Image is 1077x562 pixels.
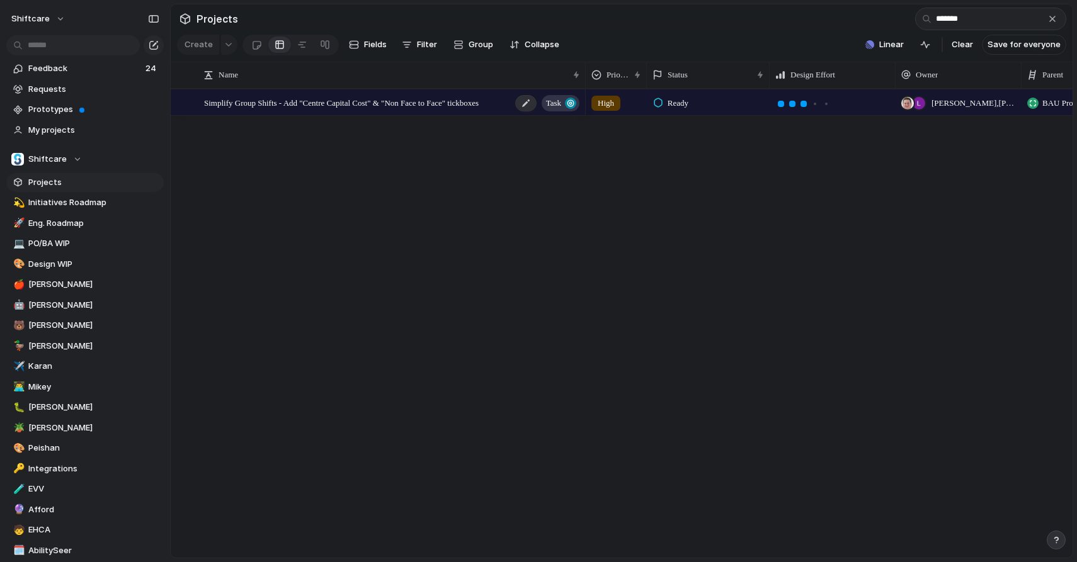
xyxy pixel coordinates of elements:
button: 🐛 [11,401,24,413]
div: 🧒 [13,523,22,537]
span: Feedback [28,62,142,75]
span: Peishan [28,442,159,454]
span: [PERSON_NAME] [28,422,159,434]
button: 🤖 [11,299,24,312]
a: 👨‍💻Mikey [6,378,164,396]
button: 🎨 [11,442,24,454]
span: Collapse [525,38,559,51]
span: Karan [28,360,159,373]
span: EHCA [28,524,159,536]
span: High [598,97,614,110]
span: Priority [607,69,629,81]
button: Fields [344,35,392,55]
div: 🔑 [13,461,22,476]
span: Status [668,69,688,81]
button: 🍎 [11,278,24,291]
span: Requests [28,83,159,96]
a: My projects [6,121,164,140]
span: Parent [1042,69,1063,81]
button: Save for everyone [982,35,1066,55]
div: 🚀 [13,216,22,230]
button: 🦆 [11,340,24,352]
div: 🐻 [13,318,22,333]
div: 🔮 [13,502,22,517]
span: Ready [668,97,688,110]
div: 👨‍💻 [13,379,22,394]
button: 💻 [11,237,24,250]
button: Filter [397,35,442,55]
div: ✈️Karan [6,357,164,376]
button: Shiftcare [6,150,164,169]
a: 🎨Peishan [6,439,164,458]
span: Shiftcare [28,153,67,166]
a: 🐻[PERSON_NAME] [6,316,164,335]
div: 🎨 [13,257,22,271]
div: 🍎[PERSON_NAME] [6,275,164,294]
span: Name [219,69,238,81]
span: Filter [417,38,437,51]
span: [PERSON_NAME] [28,299,159,312]
span: Afford [28,503,159,516]
a: 🪴[PERSON_NAME] [6,419,164,437]
span: Simplify Group Shifts - Add "Centre Capital Cost" & "Non Face to Face" tickboxes [204,95,479,110]
button: 🎨 [11,258,24,271]
span: Prototypes [28,103,159,116]
span: Integrations [28,463,159,475]
a: 🤖[PERSON_NAME] [6,296,164,315]
button: 👨‍💻 [11,381,24,393]
span: Save for everyone [988,38,1061,51]
a: 🔑Integrations [6,459,164,478]
span: Linear [879,38,904,51]
span: [PERSON_NAME] [28,278,159,291]
button: 🧪 [11,483,24,495]
button: 🐻 [11,319,24,332]
div: 💫 [13,196,22,210]
a: 🧒EHCA [6,520,164,539]
div: 🧪EVV [6,480,164,498]
span: Design WIP [28,258,159,271]
a: Projects [6,173,164,192]
span: Eng. Roadmap [28,217,159,230]
span: EVV [28,483,159,495]
span: Task [546,94,561,112]
span: Clear [952,38,973,51]
button: 🚀 [11,217,24,230]
span: [PERSON_NAME] [28,340,159,352]
span: My projects [28,124,159,137]
div: 🐛 [13,400,22,415]
a: 🗓️AbilitySeer [6,541,164,560]
button: shiftcare [6,9,72,29]
span: Fields [364,38,387,51]
span: 24 [145,62,159,75]
span: PO/BA WIP [28,237,159,250]
a: Feedback24 [6,59,164,78]
span: Mikey [28,381,159,393]
a: 🦆[PERSON_NAME] [6,337,164,356]
a: 🚀Eng. Roadmap [6,214,164,233]
span: Projects [28,176,159,189]
a: 🔮Afford [6,500,164,519]
div: 🍎 [13,278,22,292]
span: Owner [916,69,938,81]
a: 🐛[PERSON_NAME] [6,398,164,417]
a: 🎨Design WIP [6,255,164,274]
button: 🧒 [11,524,24,536]
a: Prototypes [6,100,164,119]
span: Design Effort [790,69,835,81]
div: 💫Initiatives Roadmap [6,193,164,212]
button: Collapse [504,35,564,55]
div: 🎨 [13,441,22,456]
span: Initiatives Roadmap [28,196,159,209]
span: AbilitySeer [28,544,159,557]
button: Group [447,35,499,55]
button: Task [542,95,579,111]
button: 🔑 [11,463,24,475]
